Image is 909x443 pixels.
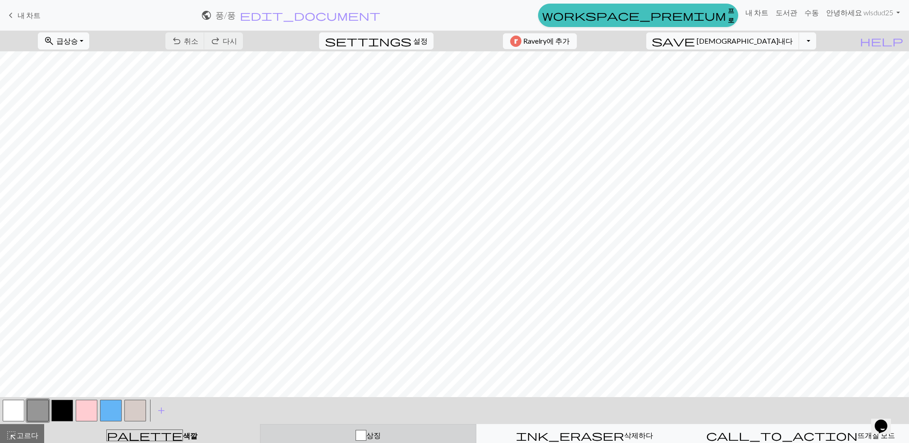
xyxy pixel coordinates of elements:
font: 안녕하세요 wlsdud25 [826,8,893,17]
span: workspace_premium [542,9,726,22]
span: highlight_alt [6,429,17,442]
iframe: chat widget [871,407,900,434]
a: 내 차트 [5,8,41,23]
span: palette [107,429,183,442]
span: Ravelry에 추가 [523,36,570,47]
span: add [156,404,167,417]
span: public [201,9,212,22]
button: [DEMOGRAPHIC_DATA]내다 [646,32,799,50]
a: 프로 [538,4,738,27]
span: 고르다 [17,431,38,439]
img: 레이블리 [510,36,521,47]
span: 설정 [413,36,428,46]
span: edit_document [240,9,380,22]
span: zoom_in [44,35,55,47]
font: 풍 [215,10,224,20]
span: [DEMOGRAPHIC_DATA]내다 [697,36,793,45]
span: 상징 [366,431,381,439]
a: 안녕하세요 wlsdud25 [822,4,904,22]
span: 삭제하다 [624,431,653,439]
span: help [860,35,903,47]
span: 색깔 [183,431,197,440]
a: 수동 [801,4,822,22]
button: 급상승 [38,32,89,50]
span: keyboard_arrow_left [5,9,16,22]
a: 내 차트 [742,4,772,22]
span: settings [325,35,411,47]
span: call_to_action [706,429,858,442]
h2: / 풍 [215,10,236,20]
button: Ravelry에 추가 [503,33,577,49]
button: 설정설정 [319,32,434,50]
i: 설정 [325,36,411,46]
a: 도서관 [772,4,801,22]
span: save [652,35,695,47]
span: 급상승 [56,36,78,45]
span: ink_eraser [516,429,624,442]
span: 내 차트 [18,11,41,19]
span: 뜨개질 모드 [858,431,895,439]
font: 프로 [728,6,734,25]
